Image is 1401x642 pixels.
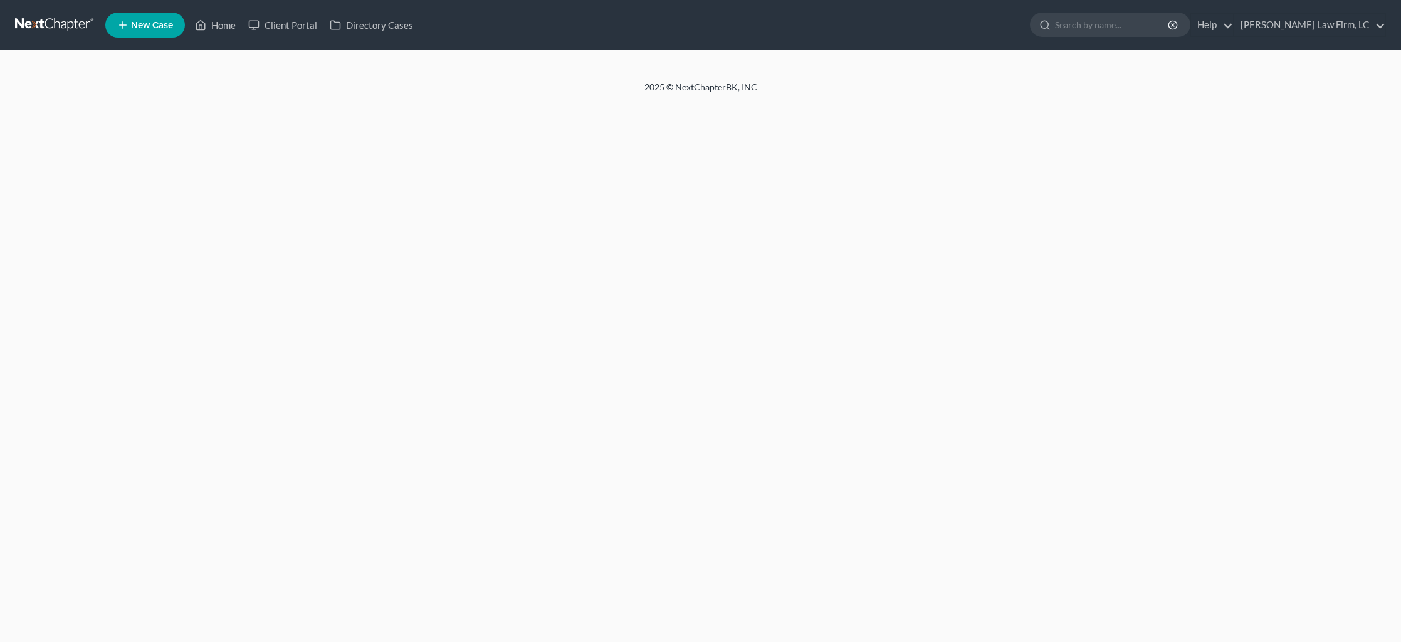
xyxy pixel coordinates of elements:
input: Search by name... [1055,13,1170,36]
a: Help [1191,14,1233,36]
a: Home [189,14,242,36]
span: New Case [131,21,173,30]
a: Directory Cases [323,14,419,36]
a: Client Portal [242,14,323,36]
div: 2025 © NextChapterBK, INC [344,81,1058,103]
a: [PERSON_NAME] Law Firm, LC [1234,14,1385,36]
